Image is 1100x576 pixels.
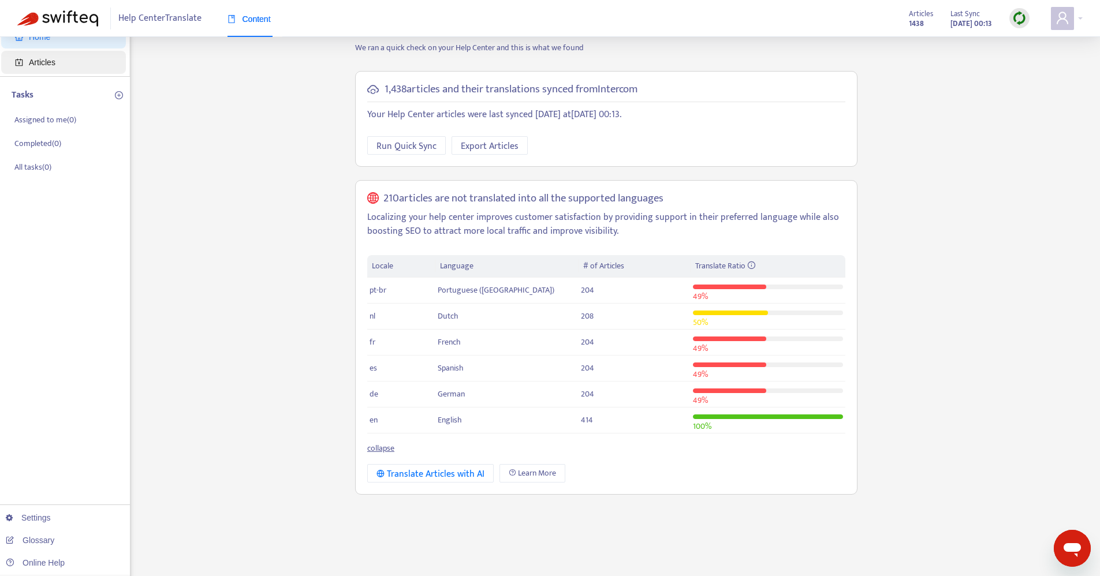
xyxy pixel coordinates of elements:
p: Localizing your help center improves customer satisfaction by providing support in their preferre... [367,211,845,238]
button: Export Articles [452,136,528,155]
p: We ran a quick check on your Help Center and this is what we found [346,42,866,54]
span: 204 [581,335,594,349]
span: English [438,413,462,427]
span: Articles [909,8,933,20]
span: Run Quick Sync [376,139,437,154]
span: Last Sync [950,8,980,20]
div: Translate Ratio [695,260,841,272]
a: Settings [6,513,51,522]
span: Dutch [438,309,458,323]
span: 204 [581,283,594,297]
span: 49 % [693,290,708,303]
button: Translate Articles with AI [367,464,494,483]
h5: 1,438 articles and their translations synced from Intercom [385,83,637,96]
strong: [DATE] 00:13 [950,17,992,30]
span: Content [228,14,271,24]
img: sync.dc5367851b00ba804db3.png [1012,11,1027,25]
span: fr [370,335,375,349]
th: Language [435,255,579,278]
span: French [438,335,461,349]
span: 204 [581,387,594,401]
p: Your Help Center articles were last synced [DATE] at [DATE] 00:13 . [367,108,845,122]
th: Locale [367,255,435,278]
span: Spanish [438,361,464,375]
span: global [367,192,379,205]
img: Swifteq [17,10,98,27]
p: Assigned to me ( 0 ) [14,114,76,126]
div: Translate Articles with AI [376,467,484,481]
span: pt-br [370,283,386,297]
span: 49 % [693,394,708,407]
span: es [370,361,377,375]
span: 49 % [693,342,708,355]
span: German [438,387,465,401]
span: 49 % [693,368,708,381]
span: user [1056,11,1069,25]
span: en [370,413,378,427]
a: Glossary [6,536,54,545]
span: plus-circle [115,91,123,99]
span: account-book [15,58,23,66]
span: cloud-sync [367,84,379,95]
p: All tasks ( 0 ) [14,161,51,173]
span: Home [29,32,50,42]
p: Tasks [12,88,33,102]
span: Export Articles [461,139,519,154]
span: de [370,387,378,401]
a: Online Help [6,558,65,567]
span: 208 [581,309,594,323]
strong: 1438 [909,17,924,30]
h5: 210 articles are not translated into all the supported languages [383,192,663,205]
span: 204 [581,361,594,375]
span: 50 % [693,316,708,329]
p: Completed ( 0 ) [14,137,61,149]
button: Run Quick Sync [367,136,446,155]
span: Articles [29,58,55,67]
iframe: Button to launch messaging window, conversation in progress [1054,530,1091,567]
span: Learn More [518,467,556,480]
span: 100 % [693,420,711,433]
a: Learn More [499,464,565,483]
span: 414 [581,413,593,427]
a: collapse [367,442,394,455]
span: nl [370,309,375,323]
span: Portuguese ([GEOGRAPHIC_DATA]) [438,283,554,297]
th: # of Articles [579,255,690,278]
span: book [228,15,236,23]
span: Help Center Translate [118,8,202,29]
